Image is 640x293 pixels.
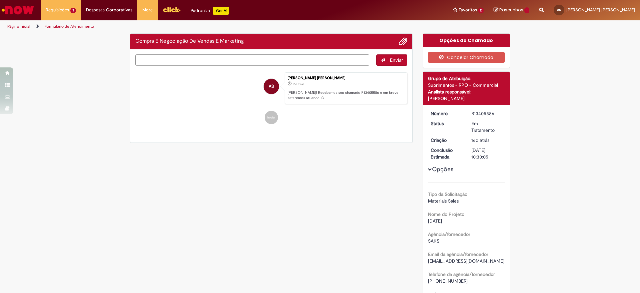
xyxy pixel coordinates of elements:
[1,3,35,17] img: ServiceNow
[376,54,407,66] button: Enviar
[428,52,505,63] button: Cancelar Chamado
[478,8,484,13] span: 2
[471,110,502,117] div: R13405586
[142,7,153,13] span: More
[135,72,407,104] li: Ana Gimenez Rebello Dos Santos
[428,88,505,95] div: Analista responsável:
[426,137,467,143] dt: Criação
[471,120,502,133] div: Em Tratamento
[390,57,403,63] span: Enviar
[293,82,304,86] time: 12/08/2025 17:29:58
[288,76,404,80] div: [PERSON_NAME] [PERSON_NAME]
[46,7,69,13] span: Requisições
[428,95,505,102] div: [PERSON_NAME]
[426,110,467,117] dt: Número
[428,271,495,277] b: Telefone da agência/fornecedor
[5,20,422,33] ul: Trilhas de página
[428,238,439,244] span: SAKS
[524,7,529,13] span: 1
[45,24,94,29] a: Formulário de Atendimento
[428,75,505,82] div: Grupo de Atribuição:
[428,251,488,257] b: Email da agência/fornecedor
[293,82,304,86] span: 16d atrás
[428,82,505,88] div: Suprimentos - RPO - Commercial
[494,7,529,13] a: Rascunhos
[70,8,76,13] span: 3
[163,5,181,15] img: click_logo_yellow_360x200.png
[213,7,229,15] p: +GenAi
[557,8,561,12] span: AS
[426,120,467,127] dt: Status
[135,38,244,44] h2: Compra E Negociação De Vendas E Marketing Histórico de tíquete
[86,7,132,13] span: Despesas Corporativas
[264,79,279,94] div: Ana Gimenez Rebello Dos Santos
[428,231,470,237] b: Agência/fornecedor
[423,34,510,47] div: Opções do Chamado
[566,7,635,13] span: [PERSON_NAME] [PERSON_NAME]
[288,90,404,100] p: [PERSON_NAME]! Recebemos seu chamado R13405586 e em breve estaremos atuando.
[471,137,502,143] div: 12/08/2025 17:29:58
[426,147,467,160] dt: Conclusão Estimada
[428,218,442,224] span: [DATE]
[7,24,30,29] a: Página inicial
[459,7,477,13] span: Favoritos
[428,211,464,217] b: Nome do Projeto
[471,137,489,143] time: 12/08/2025 17:29:58
[471,137,489,143] span: 16d atrás
[428,278,468,284] span: [PHONE_NUMBER]
[269,78,274,94] span: AS
[428,258,504,264] span: [EMAIL_ADDRESS][DOMAIN_NAME]
[135,66,407,131] ul: Histórico de tíquete
[499,7,523,13] span: Rascunhos
[428,198,459,204] span: Materiais Sales
[471,147,502,160] div: [DATE] 10:30:05
[428,191,467,197] b: Tipo da Solicitação
[191,7,229,15] div: Padroniza
[399,37,407,46] button: Adicionar anexos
